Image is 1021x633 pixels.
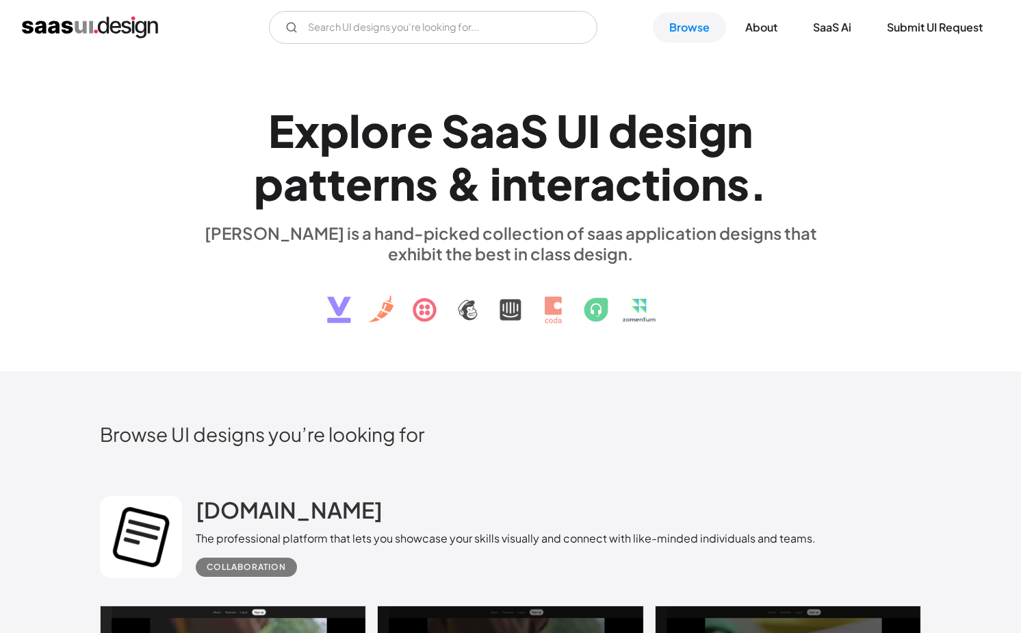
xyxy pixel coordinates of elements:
[327,157,346,210] div: t
[727,104,753,157] div: n
[495,104,520,157] div: a
[615,157,642,210] div: c
[441,104,469,157] div: S
[415,157,438,210] div: s
[701,157,727,210] div: n
[520,104,548,157] div: S
[268,104,294,157] div: E
[254,157,283,210] div: p
[269,11,597,44] input: Search UI designs you're looking for...
[100,422,921,446] h2: Browse UI designs you’re looking for
[349,104,361,157] div: l
[372,157,389,210] div: r
[22,16,158,38] a: home
[294,104,320,157] div: x
[749,157,767,210] div: .
[346,157,372,210] div: e
[727,157,749,210] div: s
[196,496,383,523] h2: [DOMAIN_NAME]
[303,264,718,335] img: text, icon, saas logo
[556,104,588,157] div: U
[446,157,482,210] div: &
[687,104,699,157] div: i
[528,157,546,210] div: t
[269,11,597,44] form: Email Form
[283,157,309,210] div: a
[653,12,726,42] a: Browse
[699,104,727,157] div: g
[608,104,638,157] div: d
[797,12,868,42] a: SaaS Ai
[196,104,825,210] h1: Explore SaaS UI design patterns & interactions.
[406,104,433,157] div: e
[573,157,590,210] div: r
[469,104,495,157] div: a
[389,157,415,210] div: n
[664,104,687,157] div: s
[546,157,573,210] div: e
[207,559,286,575] div: Collaboration
[320,104,349,157] div: p
[309,157,327,210] div: t
[588,104,600,157] div: I
[490,157,502,210] div: i
[729,12,794,42] a: About
[672,157,701,210] div: o
[638,104,664,157] div: e
[642,157,660,210] div: t
[361,104,389,157] div: o
[196,496,383,530] a: [DOMAIN_NAME]
[502,157,528,210] div: n
[389,104,406,157] div: r
[196,530,816,547] div: The professional platform that lets you showcase your skills visually and connect with like-minde...
[660,157,672,210] div: i
[196,223,825,264] div: [PERSON_NAME] is a hand-picked collection of saas application designs that exhibit the best in cl...
[870,12,999,42] a: Submit UI Request
[590,157,615,210] div: a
